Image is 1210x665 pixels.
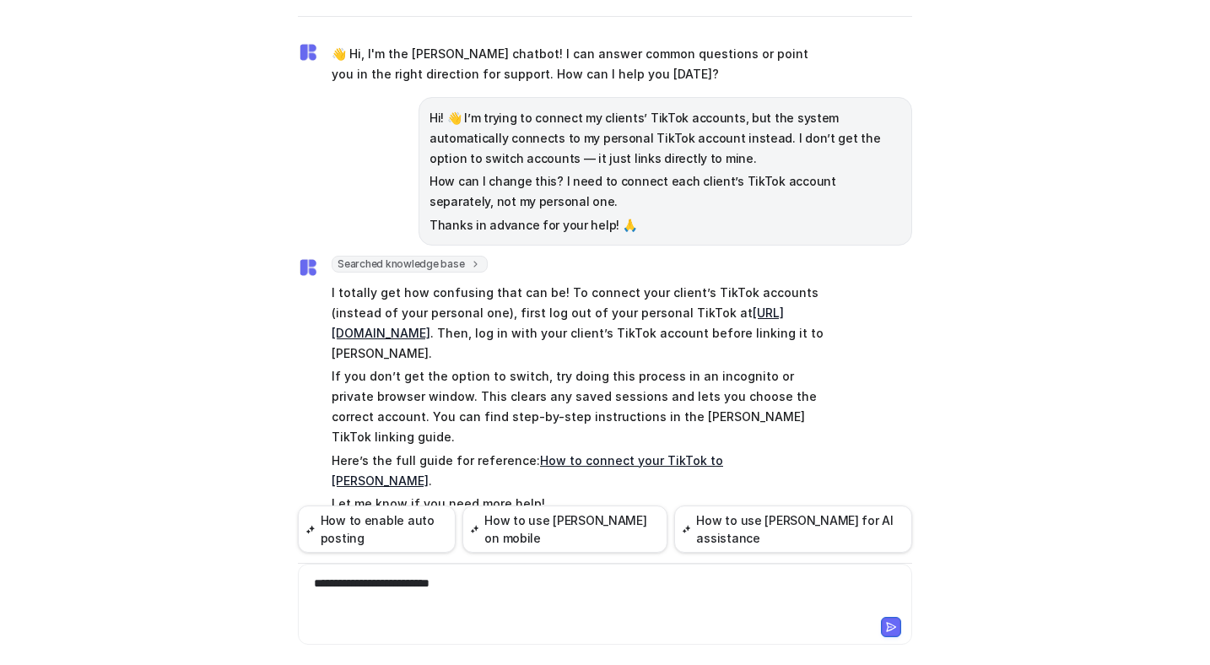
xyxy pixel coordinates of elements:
span: Searched knowledge base [332,256,488,273]
p: 👋 Hi, I'm the [PERSON_NAME] chatbot! I can answer common questions or point you in the right dire... [332,44,825,84]
img: Widget [298,42,318,62]
p: Here’s the full guide for reference: . [332,451,825,491]
p: Hi! 👋 I’m trying to connect my clients’ TikTok accounts, but the system automatically connects to... [429,108,901,169]
img: Widget [298,257,318,278]
button: How to enable auto posting [298,506,456,553]
p: If you don’t get the option to switch, try doing this process in an incognito or private browser ... [332,366,825,447]
a: How to connect your TikTok to [PERSON_NAME] [332,453,723,488]
p: Thanks in advance for your help! 🙏 [429,215,901,235]
button: How to use [PERSON_NAME] for AI assistance [674,506,912,553]
p: Let me know if you need more help! [332,494,825,514]
p: I totally get how confusing that can be! To connect your client’s TikTok accounts (instead of you... [332,283,825,364]
a: [URL][DOMAIN_NAME] [332,305,784,340]
p: How can I change this? I need to connect each client’s TikTok account separately, not my personal... [429,171,901,212]
button: How to use [PERSON_NAME] on mobile [462,506,667,553]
